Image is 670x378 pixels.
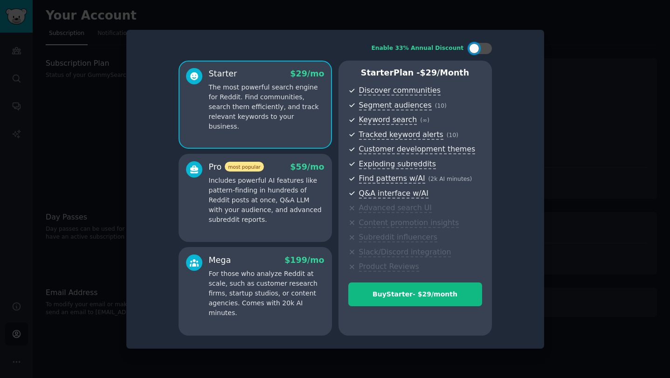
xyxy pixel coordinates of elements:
span: most popular [225,162,264,172]
span: Find patterns w/AI [359,174,425,184]
p: Includes powerful AI features like pattern-finding in hundreds of Reddit posts at once, Q&A LLM w... [209,176,325,225]
div: Enable 33% Annual Discount [372,44,464,53]
span: Segment audiences [359,101,432,110]
span: ( 10 ) [435,103,447,109]
span: Customer development themes [359,144,476,154]
span: ( 10 ) [447,132,458,138]
span: ( ∞ ) [420,117,429,124]
p: Starter Plan - [348,67,482,79]
div: Mega [209,254,231,266]
span: Q&A interface w/AI [359,189,428,199]
span: $ 29 /month [420,68,470,77]
span: Tracked keyword alerts [359,130,443,140]
span: ( 2k AI minutes ) [428,176,472,182]
span: Discover communities [359,86,441,96]
span: Exploding subreddits [359,159,436,169]
span: Keyword search [359,115,417,125]
span: Slack/Discord integration [359,247,451,257]
p: The most powerful search engine for Reddit. Find communities, search them efficiently, and track ... [209,82,325,131]
button: BuyStarter- $29/month [348,282,482,306]
span: Subreddit influencers [359,233,437,242]
div: Pro [209,161,264,173]
span: Content promotion insights [359,218,459,228]
span: $ 199 /mo [284,255,324,265]
p: For those who analyze Reddit at scale, such as customer research firms, startup studios, or conte... [209,269,325,318]
span: Product Reviews [359,262,419,272]
span: $ 29 /mo [290,69,324,78]
div: Starter [209,68,237,80]
span: $ 59 /mo [290,162,324,172]
div: Buy Starter - $ 29 /month [349,289,482,299]
span: Advanced search UI [359,203,432,213]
